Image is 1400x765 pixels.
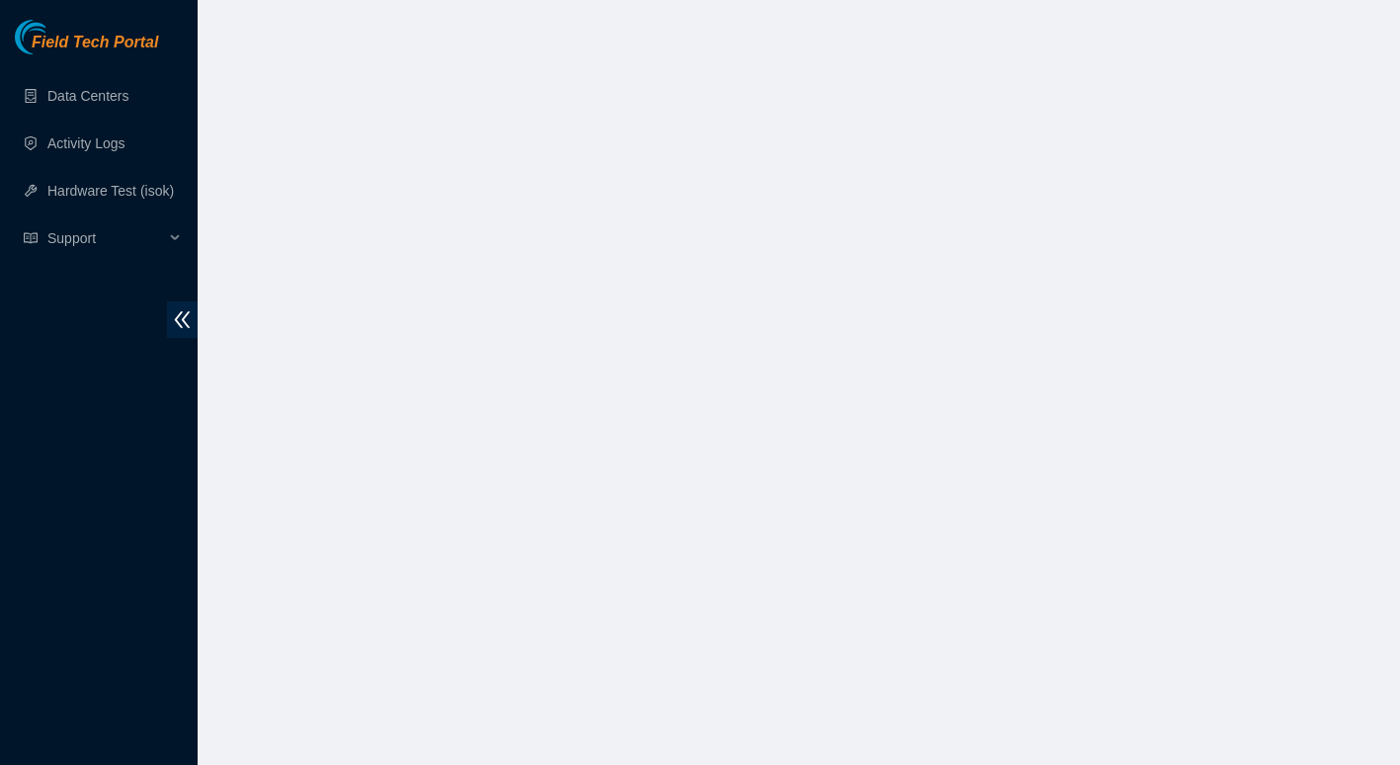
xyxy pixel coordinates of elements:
a: Hardware Test (isok) [47,183,174,199]
span: Support [47,218,164,258]
a: Data Centers [47,88,128,104]
img: Akamai Technologies [15,20,100,54]
span: double-left [167,301,198,338]
a: Akamai TechnologiesField Tech Portal [15,36,158,61]
span: read [24,231,38,245]
a: Activity Logs [47,135,125,151]
span: Field Tech Portal [32,34,158,52]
